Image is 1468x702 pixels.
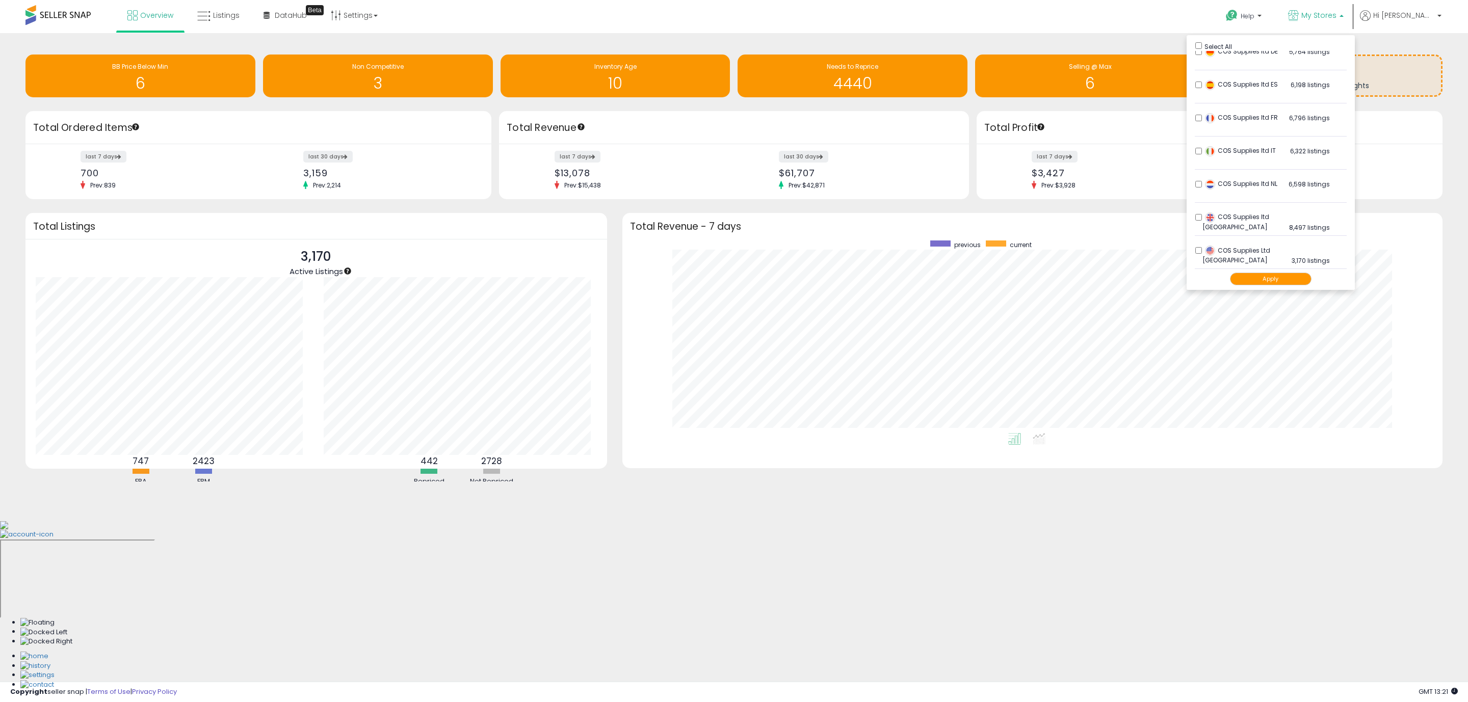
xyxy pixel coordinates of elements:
[275,10,307,20] span: DataHub
[1205,47,1215,57] img: germany.png
[461,477,522,487] div: Not Repriced
[1301,10,1336,20] span: My Stores
[85,181,121,190] span: Prev: 839
[975,55,1205,97] a: Selling @ Max 6
[303,151,353,163] label: last 30 days
[173,477,234,487] div: FBM
[555,168,726,178] div: $13,078
[1292,256,1330,265] span: 3,170 listings
[1230,273,1312,285] button: Apply
[1205,179,1277,188] span: COS Supplies ltd NL
[559,181,606,190] span: Prev: $15,438
[1218,2,1272,33] a: Help
[110,477,171,487] div: FBA
[20,661,50,671] img: History
[25,55,255,97] a: BB Price Below Min 6
[630,223,1435,230] h3: Total Revenue - 7 days
[1289,114,1330,122] span: 6,796 listings
[507,121,961,135] h3: Total Revenue
[1205,80,1278,89] span: COS Supplies ltd ES
[33,121,484,135] h3: Total Ordered Items
[399,477,460,487] div: Repriced
[576,122,586,131] div: Tooltip anchor
[1205,246,1215,256] img: usa.png
[1289,180,1330,188] span: 6,598 listings
[20,637,72,646] img: Docked Right
[594,62,637,71] span: Inventory Age
[827,62,878,71] span: Needs to Reprice
[306,5,324,15] div: Tooltip anchor
[1289,223,1330,232] span: 8,497 listings
[33,223,599,230] h3: Total Listings
[980,75,1200,92] h1: 6
[81,151,126,163] label: last 7 days
[81,168,251,178] div: 700
[268,75,488,92] h1: 3
[984,121,1435,135] h3: Total Profit
[1289,47,1330,56] span: 5,764 listings
[343,266,352,276] div: Tooltip anchor
[738,55,967,97] a: Needs to Reprice 4440
[1069,62,1112,71] span: Selling @ Max
[954,240,981,249] span: previous
[1205,146,1276,155] span: COS Supplies ltd IT
[20,618,55,628] img: Floating
[1205,212,1215,223] img: uk.png
[263,55,493,97] a: Non Competitive 3
[1205,80,1215,90] img: spain.png
[1032,168,1202,178] div: $3,427
[1205,146,1215,156] img: italy.png
[131,122,140,131] div: Tooltip anchor
[213,10,240,20] span: Listings
[506,75,725,92] h1: 10
[779,168,951,178] div: $61,707
[1373,10,1434,20] span: Hi [PERSON_NAME]
[112,62,168,71] span: BB Price Below Min
[1241,12,1254,20] span: Help
[140,10,173,20] span: Overview
[1032,151,1078,163] label: last 7 days
[31,75,250,92] h1: 6
[779,151,828,163] label: last 30 days
[1290,147,1330,155] span: 6,322 listings
[1202,246,1270,265] span: COS Supplies Ltd [GEOGRAPHIC_DATA]
[1202,212,1269,231] span: COS Supplies ltd [GEOGRAPHIC_DATA]
[20,670,55,680] img: Settings
[193,455,215,467] b: 2423
[481,455,502,467] b: 2728
[1225,9,1238,22] i: Get Help
[1036,181,1081,190] span: Prev: $3,928
[555,151,600,163] label: last 7 days
[1205,113,1278,122] span: COS Supplies ltd FR
[308,181,346,190] span: Prev: 2,214
[1010,240,1032,249] span: current
[1205,113,1215,123] img: france.png
[783,181,830,190] span: Prev: $42,871
[1204,42,1232,51] span: Select All
[1205,47,1278,56] span: COS Supplies ltd DE
[290,266,343,277] span: Active Listings
[290,247,343,266] p: 3,170
[1291,80,1330,89] span: 6,198 listings
[421,455,438,467] b: 442
[743,75,962,92] h1: 4440
[1205,179,1215,190] img: netherlands.png
[20,628,67,637] img: Docked Left
[1036,122,1045,131] div: Tooltip anchor
[303,168,474,178] div: 3,159
[1360,10,1441,33] a: Hi [PERSON_NAME]
[133,455,149,467] b: 747
[20,652,48,661] img: Home
[20,680,54,690] img: Contact
[352,62,404,71] span: Non Competitive
[501,55,730,97] a: Inventory Age 10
